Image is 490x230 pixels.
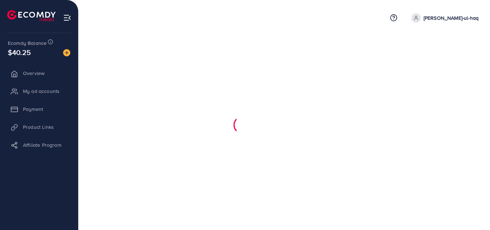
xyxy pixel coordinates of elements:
span: $40.25 [8,47,31,57]
p: [PERSON_NAME]-ul-haq [424,14,479,22]
span: Ecomdy Balance [8,39,47,47]
img: image [63,49,70,56]
img: logo [7,10,56,21]
img: menu [63,14,71,22]
a: [PERSON_NAME]-ul-haq [409,13,479,23]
